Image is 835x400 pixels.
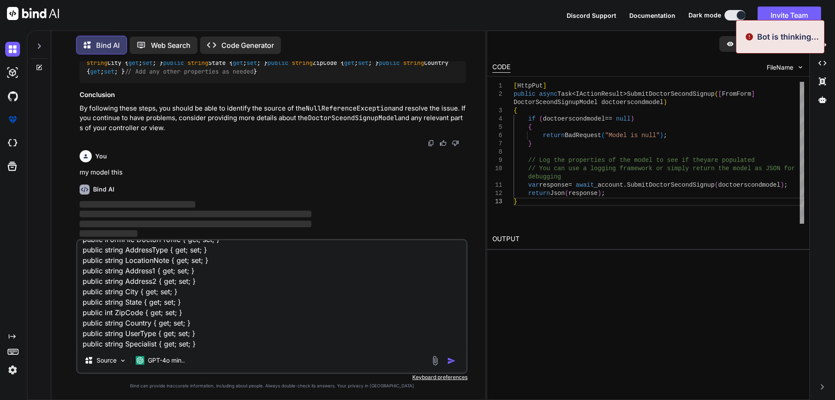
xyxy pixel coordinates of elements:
[539,91,557,97] span: async
[492,189,502,198] div: 12
[119,357,127,364] img: Pick Models
[76,383,468,389] p: Bind can provide inaccurate information, including about people. Always double-check its answers....
[567,12,616,19] span: Discord Support
[528,182,539,188] span: var
[5,89,20,104] img: githubDark
[487,229,809,249] h2: OUTPUT
[627,91,715,97] span: SubmitDoctorSecondSignup
[598,190,601,197] span: )
[623,182,627,188] span: .
[267,59,288,67] span: public
[80,168,466,178] p: my model this
[187,59,208,67] span: string
[514,99,663,106] span: DoctorSceondSignupModel doctoerscondmodel
[514,82,517,89] span: [
[767,63,793,72] span: FileName
[517,82,543,89] span: HttpPut
[358,59,368,67] span: set
[528,165,711,172] span: // You can use a logging framework or simply retur
[660,132,663,139] span: )
[492,90,502,98] div: 2
[97,356,117,365] p: Source
[492,62,511,73] div: CODE
[514,91,535,97] span: public
[430,356,440,366] img: attachment
[292,59,313,67] span: string
[726,40,734,48] img: preview
[688,11,721,20] span: Dark mode
[539,115,542,122] span: (
[616,115,631,122] span: null
[623,91,627,97] span: >
[663,132,667,139] span: ;
[447,356,456,365] img: icon
[492,140,502,148] div: 7
[492,123,502,131] div: 5
[93,185,114,194] h6: Bind AI
[780,182,784,188] span: )
[379,59,400,67] span: public
[221,40,274,50] p: Code Generator
[514,198,517,205] span: }
[629,11,675,20] button: Documentation
[663,99,667,106] span: )
[550,190,565,197] span: Json
[722,91,751,97] span: FromForm
[707,157,755,164] span: are populated
[629,12,675,19] span: Documentation
[543,82,546,89] span: ]
[718,182,780,188] span: doctoerscondmodel
[758,7,821,24] button: Invite Team
[568,182,572,188] span: =
[5,65,20,80] img: darkAi-studio
[125,68,254,76] span: // Add any other properties as needed
[605,115,612,122] span: ==
[428,140,434,147] img: copy
[344,59,354,67] span: get
[605,132,660,139] span: "Model is null"
[528,115,535,122] span: if
[543,115,605,122] span: doctoerscondmodel
[564,132,601,139] span: BadRequest
[403,59,424,67] span: string
[528,140,531,147] span: }
[564,190,568,197] span: (
[601,132,605,139] span: (
[148,356,185,365] p: GPT-4o min..
[247,59,257,67] span: set
[136,356,144,365] img: GPT-4o mini
[492,148,502,156] div: 8
[80,221,311,227] span: ‌
[576,182,594,188] span: await
[492,156,502,165] div: 9
[95,152,107,161] h6: You
[233,59,243,67] span: get
[528,157,707,164] span: // Log the properties of the model to see if they
[5,42,20,57] img: darkChat
[572,91,575,97] span: <
[96,40,120,50] p: Bind AI
[5,363,20,377] img: settings
[784,182,787,188] span: ;
[440,140,447,147] img: like
[797,64,804,71] img: chevron down
[80,104,466,133] p: By following these steps, you should be able to identify the source of the and resolve the issue....
[711,165,795,172] span: n the model as JSON for
[151,40,190,50] p: Web Search
[142,59,153,67] span: set
[492,82,502,90] div: 1
[5,112,20,127] img: premium
[492,198,502,206] div: 13
[492,107,502,115] div: 3
[104,68,114,76] span: set
[80,201,195,208] span: ‌
[631,115,634,122] span: )
[543,132,564,139] span: return
[567,11,616,20] button: Discord Support
[528,124,531,131] span: {
[757,31,819,43] p: Bot is thinking...
[80,230,137,237] span: ‌
[5,136,20,151] img: cloudideIcon
[568,190,598,197] span: response
[492,181,502,189] div: 11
